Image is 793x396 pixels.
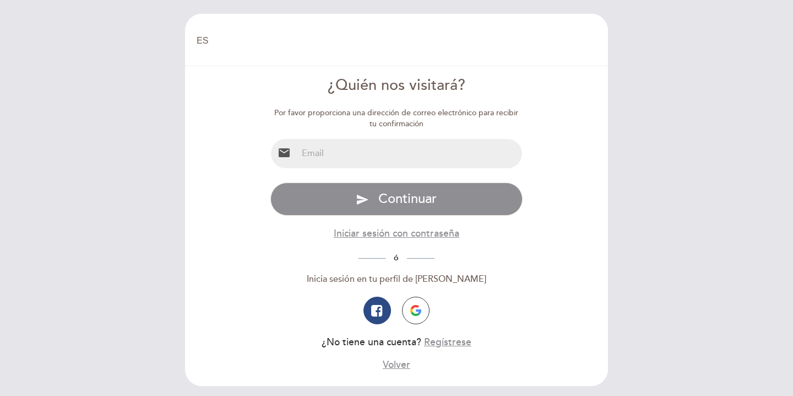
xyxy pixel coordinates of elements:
button: Iniciar sesión con contraseña [334,227,459,240]
button: Regístrese [424,335,471,349]
img: icon-google.png [410,305,421,316]
input: Email [297,139,523,168]
i: send [356,193,369,206]
span: Continuar [378,191,437,207]
span: ó [385,253,407,263]
i: email [278,146,291,159]
button: Volver [383,358,410,372]
div: Inicia sesión en tu perfil de [PERSON_NAME] [270,273,523,286]
div: Por favor proporciona una dirección de correo electrónico para recibir tu confirmación [270,108,523,130]
button: send Continuar [270,183,523,216]
div: ¿Quién nos visitará? [270,75,523,97]
span: ¿No tiene una cuenta? [322,336,421,348]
